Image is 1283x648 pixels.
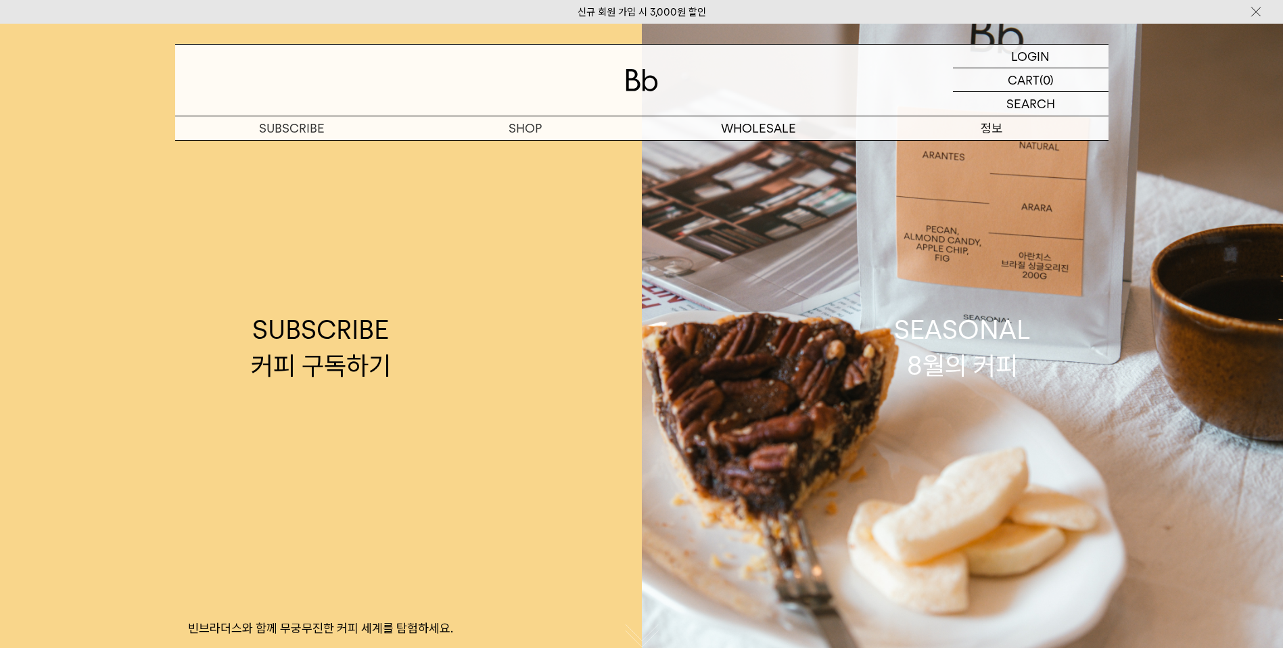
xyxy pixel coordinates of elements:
[1011,45,1050,68] p: LOGIN
[1006,92,1055,116] p: SEARCH
[626,69,658,91] img: 로고
[953,45,1109,68] a: LOGIN
[175,116,409,140] a: SUBSCRIBE
[1040,68,1054,91] p: (0)
[578,6,706,18] a: 신규 회원 가입 시 3,000원 할인
[1008,68,1040,91] p: CART
[642,116,875,140] p: WHOLESALE
[953,68,1109,92] a: CART (0)
[251,312,391,384] div: SUBSCRIBE 커피 구독하기
[409,116,642,140] a: SHOP
[875,116,1109,140] p: 정보
[894,312,1031,384] div: SEASONAL 8월의 커피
